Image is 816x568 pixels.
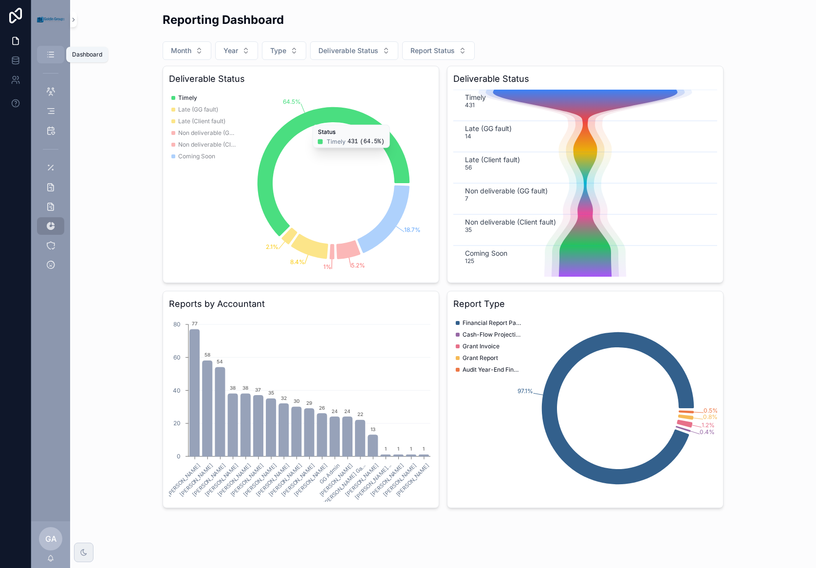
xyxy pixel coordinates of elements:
tspan: 8.4% [290,258,305,265]
text: 37 [255,387,261,393]
div: chart [453,315,717,502]
text: Late (Client fault) [465,155,520,164]
text: [PERSON_NAME] [217,462,253,498]
tspan: 0.5% [704,407,718,414]
text: 58 [204,352,210,358]
tspan: 64.5% [283,98,301,105]
tspan: 18.7% [404,226,421,233]
span: Grant Invoice [463,342,500,350]
span: Month [171,46,191,56]
text: 54 [217,359,223,364]
text: 7 [465,195,468,202]
text: 35 [268,390,274,396]
text: 35 [465,226,472,233]
span: Report Status [410,46,455,56]
tspan: 40 [173,387,181,394]
text: 13 [371,426,375,432]
h3: Reports by Accountant [169,297,433,311]
h3: Report Type [453,297,717,311]
text: [PERSON_NAME] [370,462,406,498]
text: 1 [423,446,425,452]
tspan: 0.4% [700,428,715,435]
text: Late (GG fault) [465,124,512,133]
span: Year [223,46,238,56]
text: 29 [306,400,312,406]
tspan: 20 [173,419,181,427]
button: Select Button [163,41,211,60]
tspan: 1.2% [702,421,715,429]
text: 24 [332,408,338,414]
tspan: 0 [177,453,181,460]
text: 125 [465,257,474,265]
span: Non deliverable (Client fault) [178,141,237,149]
text: [PERSON_NAME] [191,462,227,498]
h3: Deliverable Status [453,72,717,86]
text: 77 [192,321,198,326]
div: chart [169,315,433,502]
text: 22 [357,411,363,417]
text: 1 [397,446,399,452]
tspan: 60 [173,354,181,361]
text: [PERSON_NAME] [229,462,265,498]
text: 431 [465,101,475,109]
text: GG Admin [318,462,341,485]
span: Coming Soon [178,152,215,160]
text: [PERSON_NAME] [293,462,329,498]
div: chart [169,90,433,277]
span: Late (GG fault) [178,106,218,114]
text: [PERSON_NAME] [255,462,291,498]
span: Non deliverable (GG fault) [178,129,237,137]
text: 1 [410,446,412,452]
text: [PERSON_NAME] [344,462,380,498]
div: scrollable content [31,39,70,286]
text: 30 [294,398,299,404]
span: Grant Report [463,354,498,362]
button: Select Button [215,41,258,60]
tspan: 80 [173,321,181,328]
text: Non deliverable (GG fault) [465,187,548,195]
tspan: 1% [323,263,332,270]
tspan: 97.1% [518,387,533,395]
tspan: 2.1% [266,243,278,250]
text: Coming Soon [465,249,507,258]
text: 26 [319,405,325,411]
text: [PERSON_NAME] [267,462,303,498]
h3: Deliverable Status [169,72,433,86]
span: Financial Report Package [463,319,521,327]
tspan: 0.8% [703,413,718,420]
text: 24 [344,408,351,414]
text: 14 [465,133,471,140]
img: App logo [37,17,64,22]
span: Type [270,46,286,56]
button: Select Button [310,41,398,60]
h2: Reporting Dashboard [163,12,284,28]
text: Timely [465,93,486,101]
text: [PERSON_NAME] [318,462,354,498]
span: Late (Client fault) [178,117,225,125]
text: 38 [230,385,236,391]
span: Cash-Flow Projection [463,331,521,339]
tspan: 5.2% [351,262,365,269]
text: [PERSON_NAME] [242,462,278,498]
button: Select Button [402,41,475,60]
span: Audit Year-End Financials [463,366,521,374]
text: [PERSON_NAME] [178,462,214,498]
text: [PERSON_NAME] [280,462,316,498]
div: Dashboard [72,51,102,58]
text: [PERSON_NAME] [382,462,418,498]
span: Timely [178,94,197,102]
text: 56 [465,164,472,171]
text: 1 [385,446,387,452]
span: Deliverable Status [318,46,378,56]
text: [PERSON_NAME] [395,462,431,498]
text: 32 [281,395,287,401]
text: [PERSON_NAME] [166,462,202,498]
text: [PERSON_NAME] Ga... [322,462,367,507]
text: [PERSON_NAME] [204,462,240,498]
span: GA [45,533,56,545]
text: [PERSON_NAME]... [353,462,392,501]
text: Non deliverable (Client fault) [465,218,556,226]
text: 38 [242,385,248,391]
button: Select Button [262,41,306,60]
